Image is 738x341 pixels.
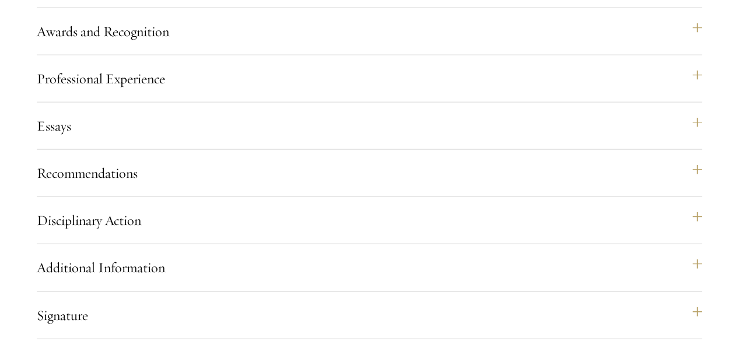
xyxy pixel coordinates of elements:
button: Disciplinary Action [37,206,702,234]
button: Signature [37,301,702,329]
button: Additional Information [37,254,702,282]
button: Essays [37,112,702,140]
button: Awards and Recognition [37,17,702,45]
button: Professional Experience [37,65,702,93]
button: Recommendations [37,159,702,187]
